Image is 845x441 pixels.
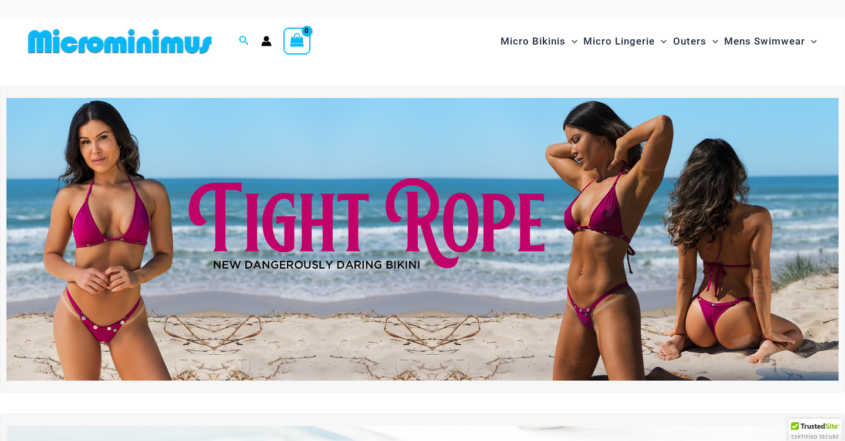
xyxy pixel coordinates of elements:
span: Menu Toggle [566,26,577,56]
img: Tight Rope Pink Bikini [6,98,839,381]
a: View Shopping Cart, empty [283,28,310,55]
span: Outers [673,26,707,56]
a: Micro BikinisMenu ToggleMenu Toggle [498,23,580,59]
a: OutersMenu ToggleMenu Toggle [670,23,721,59]
a: Account icon link [261,36,272,46]
span: Micro Bikinis [501,26,566,56]
span: Micro Lingerie [583,26,655,56]
span: Mens Swimwear [724,26,805,56]
img: MM SHOP LOGO FLAT [23,28,217,55]
span: Menu Toggle [805,26,817,56]
span: Menu Toggle [707,26,718,56]
nav: Site Navigation [496,22,822,61]
a: Mens SwimwearMenu ToggleMenu Toggle [721,23,820,59]
span: Menu Toggle [655,26,667,56]
a: Micro LingerieMenu ToggleMenu Toggle [580,23,670,59]
div: TrustedSite Certified [788,419,842,441]
a: Search icon link [239,34,249,49]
